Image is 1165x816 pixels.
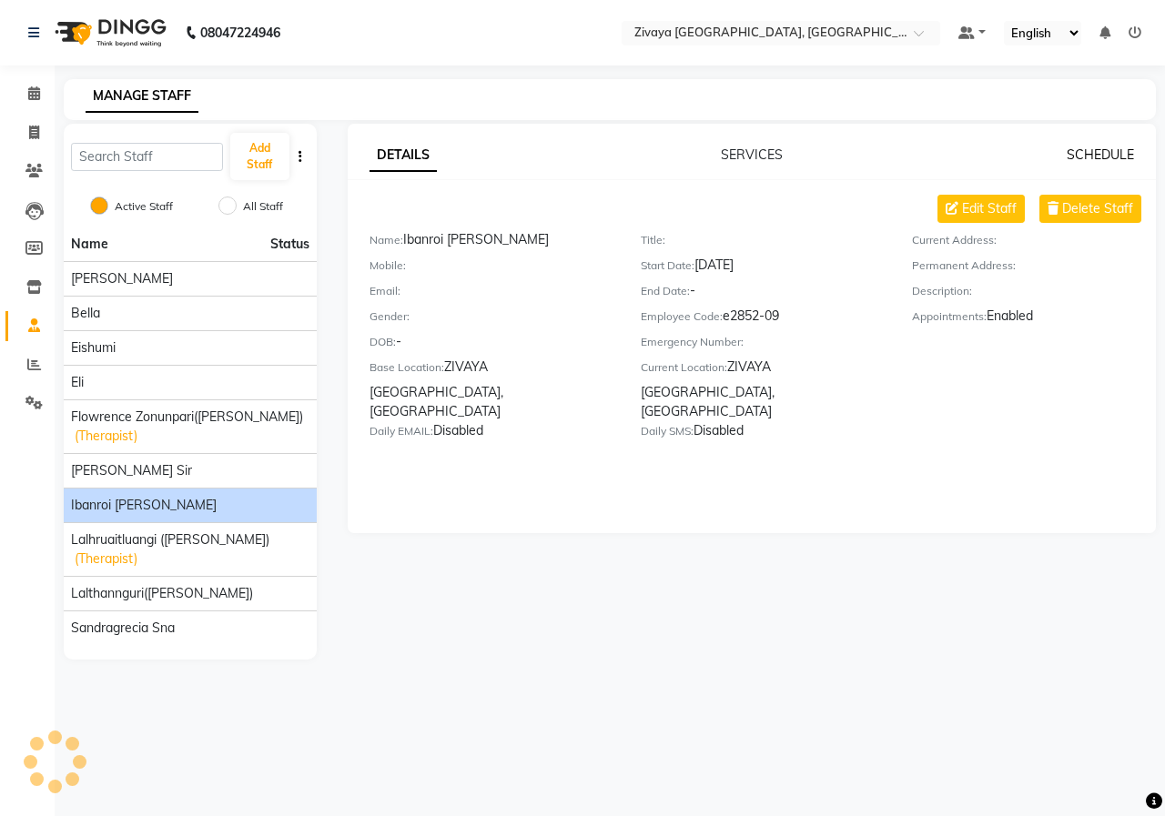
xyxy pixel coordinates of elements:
[71,496,217,515] span: Ibanroi [PERSON_NAME]
[641,359,727,376] label: Current Location:
[75,427,137,446] span: (Therapist)
[71,373,84,392] span: Eli
[200,7,280,58] b: 08047224946
[912,308,987,325] label: Appointments:
[370,230,613,256] div: Ibanroi [PERSON_NAME]
[912,283,972,299] label: Description:
[71,304,100,323] span: Bella
[641,281,885,307] div: -
[71,143,223,171] input: Search Staff
[370,423,433,439] label: Daily EMAIL:
[71,461,192,480] span: [PERSON_NAME] Sir
[370,334,396,350] label: DOB:
[641,334,744,350] label: Emergency Number:
[641,256,885,281] div: [DATE]
[641,307,885,332] div: e2852-09
[71,236,108,252] span: Name
[937,195,1025,223] button: Edit Staff
[370,332,613,358] div: -
[1039,195,1141,223] button: Delete Staff
[71,619,175,638] span: sandragrecia sna
[641,232,665,248] label: Title:
[71,584,253,603] span: Lalthannguri([PERSON_NAME])
[641,308,723,325] label: Employee Code:
[370,359,444,376] label: Base Location:
[370,421,613,447] div: Disabled
[370,283,400,299] label: Email:
[71,269,173,288] span: [PERSON_NAME]
[641,358,885,421] div: ZIVAYA [GEOGRAPHIC_DATA], [GEOGRAPHIC_DATA]
[370,257,406,274] label: Mobile:
[721,146,783,163] a: SERVICES
[912,257,1016,274] label: Permanent Address:
[912,232,997,248] label: Current Address:
[71,408,303,427] span: Flowrence Zonunpari([PERSON_NAME])
[115,198,173,215] label: Active Staff
[71,530,269,549] span: Lalhruaitluangi ([PERSON_NAME])
[270,235,309,254] span: Status
[641,423,694,439] label: Daily SMS:
[370,358,613,421] div: ZIVAYA [GEOGRAPHIC_DATA], [GEOGRAPHIC_DATA]
[75,549,137,569] span: (Therapist)
[1062,199,1133,218] span: Delete Staff
[86,80,198,113] a: MANAGE STAFF
[370,232,403,248] label: Name:
[962,199,1017,218] span: Edit Staff
[1067,146,1134,163] a: SCHEDULE
[912,307,1156,332] div: Enabled
[230,133,289,180] button: Add Staff
[370,308,410,325] label: Gender:
[641,283,690,299] label: End Date:
[370,139,437,172] a: DETAILS
[641,257,694,274] label: Start Date:
[641,421,885,447] div: Disabled
[243,198,283,215] label: All Staff
[71,338,116,358] span: Eishumi
[46,7,171,58] img: logo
